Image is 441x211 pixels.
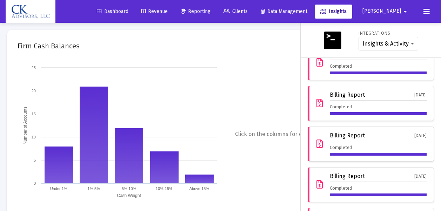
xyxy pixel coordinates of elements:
[181,8,211,14] span: Reporting
[354,4,418,18] button: [PERSON_NAME]
[11,5,50,19] img: Dashboard
[362,8,401,14] span: [PERSON_NAME]
[261,8,307,14] span: Data Management
[175,5,216,19] a: Reporting
[255,5,313,19] a: Data Management
[401,5,409,19] mat-icon: arrow_drop_down
[91,5,134,19] a: Dashboard
[223,8,248,14] span: Clients
[97,8,128,14] span: Dashboard
[141,8,168,14] span: Revenue
[218,5,253,19] a: Clients
[320,8,347,14] span: Insights
[136,5,173,19] a: Revenue
[315,5,352,19] a: Insights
